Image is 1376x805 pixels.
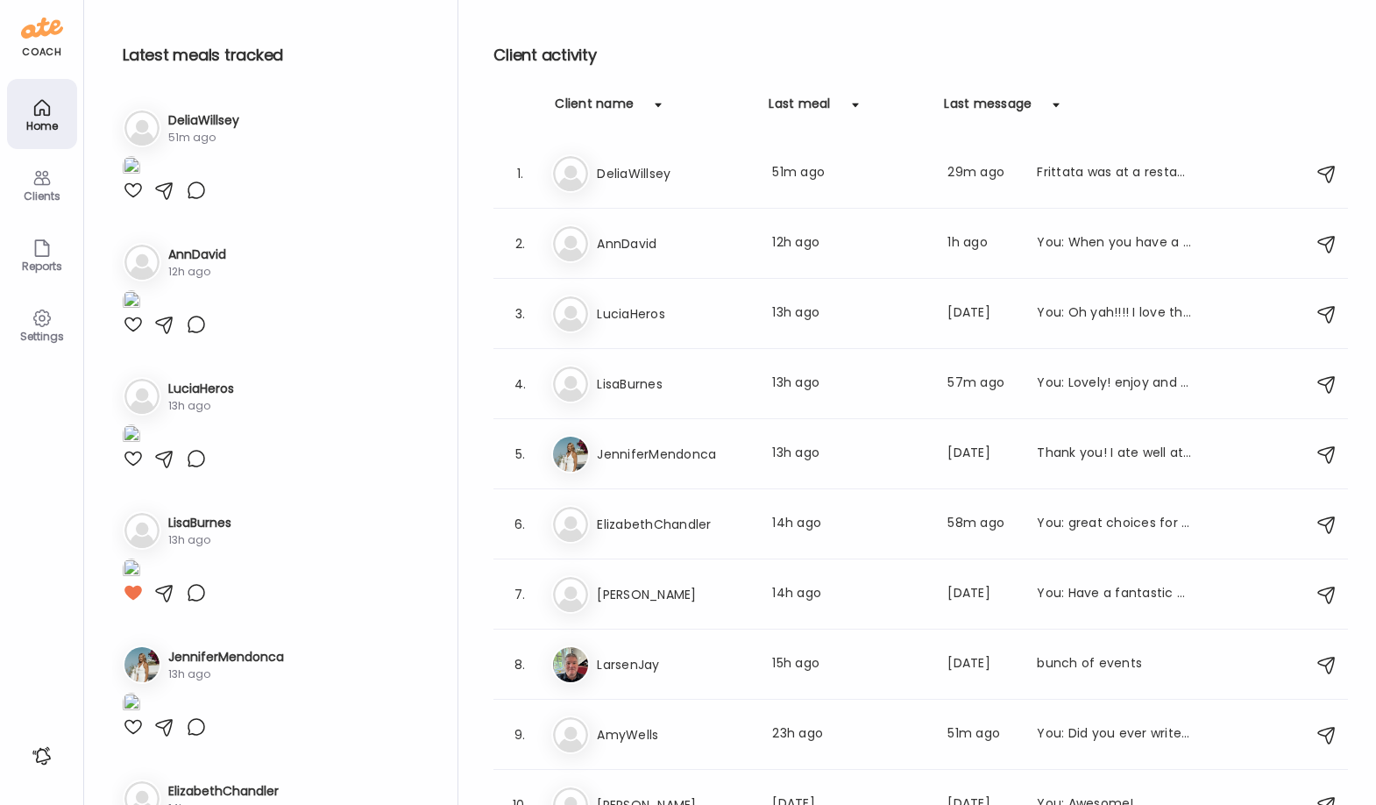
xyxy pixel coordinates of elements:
img: avatars%2FhTWL1UBjihWZBvuxS4CFXhMyrrr1 [124,647,160,682]
img: bg-avatar-default.svg [553,577,588,612]
h3: AnnDavid [597,233,751,254]
div: 8. [509,654,530,675]
div: You: Lovely! enjoy and safe travels. [1037,374,1191,395]
div: 13h ago [168,532,231,548]
div: Settings [11,331,74,342]
div: 4. [509,374,530,395]
div: 9. [509,724,530,745]
div: 14h ago [772,584,926,605]
div: 13h ago [168,398,234,414]
h3: AmyWells [597,724,751,745]
img: bg-avatar-default.svg [553,717,588,752]
div: Frittata was at a restaurant. Berries were on a different day from the spike. [1037,163,1191,184]
img: ate [21,14,63,42]
img: bg-avatar-default.svg [553,507,588,542]
img: bg-avatar-default.svg [553,296,588,331]
img: images%2FGHdhXm9jJtNQdLs9r9pbhWu10OF2%2FmldMrekw7kNIA3Z2WWRl%2FxlDm4i13lWkKf8q2y1Jx_1080 [123,156,140,180]
img: avatars%2FpQclOzuQ2uUyIuBETuyLXmhsmXz1 [553,647,588,682]
div: Clients [11,190,74,202]
div: 1h ago [947,233,1016,254]
img: bg-avatar-default.svg [553,367,588,402]
div: 13h ago [772,374,926,395]
img: images%2FhTWL1UBjihWZBvuxS4CFXhMyrrr1%2F3okeVHOTnWPxQASzmk8W%2F3uymTBbr8VHXir7jioFB_1080 [123,693,140,716]
h3: LarsenJay [597,654,751,675]
h3: DeliaWillsey [168,111,239,130]
div: 57m ago [947,374,1016,395]
img: images%2F14YwdST0zVTSBa9Pc02PT7cAhhp2%2Fh0ig3B9Kewy2yco50gAX%2FPKL9sOBLotNDOKkzmKYw_1080 [123,559,140,582]
img: bg-avatar-default.svg [124,379,160,414]
h3: JenniferMendonca [168,648,284,666]
img: bg-avatar-default.svg [553,156,588,191]
h3: JenniferMendonca [597,444,751,465]
div: 1. [509,163,530,184]
div: 12h ago [168,264,226,280]
h3: ElizabethChandler [597,514,751,535]
img: bg-avatar-default.svg [124,110,160,146]
img: images%2F1qYfsqsWO6WAqm9xosSfiY0Hazg1%2FJC2cIloCs2ZH0Lp5bRuj%2FQWKC9JA8yPuWqTxwXDks_1080 [123,424,140,448]
div: You: Did you ever write or video a testimonial for SWW? if not, i think this is the PERFECT time ... [1037,724,1191,745]
div: 58m ago [947,514,1016,535]
div: coach [22,45,61,60]
div: 15h ago [772,654,926,675]
div: 7. [509,584,530,605]
div: [DATE] [947,303,1016,324]
div: 13h ago [772,303,926,324]
div: 29m ago [947,163,1016,184]
div: [DATE] [947,444,1016,465]
div: 14h ago [772,514,926,535]
h3: LuciaHeros [168,380,234,398]
div: You: Oh yah!!!! I love them too!! [1037,303,1191,324]
img: bg-avatar-default.svg [124,245,160,280]
img: images%2FYGNMP06SgsXgTYXbmUlkWDMCb6A3%2FpLtZJuqtU5U3OS2nfnfa%2F6FLm7kZJz71pE9WtyBcf_1080 [123,290,140,314]
div: 2. [509,233,530,254]
div: 51m ago [772,163,926,184]
div: 6. [509,514,530,535]
img: bg-avatar-default.svg [553,226,588,261]
h3: [PERSON_NAME] [597,584,751,605]
img: bg-avatar-default.svg [124,513,160,548]
div: Reports [11,260,74,272]
div: [DATE] [947,584,1016,605]
div: Home [11,120,74,132]
div: Last meal [769,95,830,123]
h3: DeliaWillsey [597,163,751,184]
div: 5. [509,444,530,465]
h3: LisaBurnes [597,374,751,395]
h3: LisaBurnes [168,514,231,532]
div: You: When you have a baked potato - the skin is where most of the fiber is so if you enjoy the ta... [1037,233,1191,254]
h3: LuciaHeros [597,303,751,324]
h3: AnnDavid [168,246,226,264]
div: [DATE] [947,654,1016,675]
div: 51m ago [168,130,239,146]
div: 3. [509,303,530,324]
div: 51m ago [947,724,1016,745]
div: 13h ago [772,444,926,465]
div: 12h ago [772,233,926,254]
div: 23h ago [772,724,926,745]
div: bunch of events [1037,654,1191,675]
h2: Client activity [493,42,1348,68]
div: Client name [555,95,634,123]
div: 13h ago [168,666,284,682]
div: You: Have a fantastic weekend!! Is there anything I can do to support you? Menu for a night out??... [1037,584,1191,605]
img: avatars%2FhTWL1UBjihWZBvuxS4CFXhMyrrr1 [553,437,588,472]
h3: ElizabethChandler [168,782,279,801]
div: You: great choices for energy [1037,514,1191,535]
div: Last message [944,95,1032,123]
h2: Latest meals tracked [123,42,429,68]
div: Thank you! I ate well at the event. It was just appetizers and I passed up anything unhealthy. I ... [1037,444,1191,465]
